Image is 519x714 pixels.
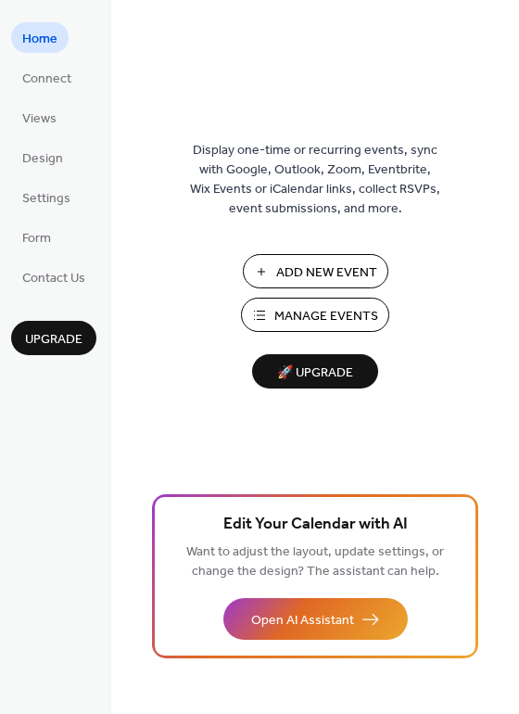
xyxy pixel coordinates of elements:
[274,307,378,326] span: Manage Events
[22,109,57,129] span: Views
[223,512,408,538] span: Edit Your Calendar with AI
[190,141,440,219] span: Display one-time or recurring events, sync with Google, Outlook, Zoom, Eventbrite, Wix Events or ...
[186,540,444,584] span: Want to adjust the layout, update settings, or change the design? The assistant can help.
[263,361,367,386] span: 🚀 Upgrade
[11,102,68,133] a: Views
[22,229,51,249] span: Form
[11,321,96,355] button: Upgrade
[11,142,74,172] a: Design
[241,298,389,332] button: Manage Events
[252,354,378,389] button: 🚀 Upgrade
[276,263,377,283] span: Add New Event
[11,261,96,292] a: Contact Us
[11,62,82,93] a: Connect
[22,149,63,169] span: Design
[22,70,71,89] span: Connect
[11,222,62,252] a: Form
[11,22,69,53] a: Home
[22,269,85,288] span: Contact Us
[243,254,388,288] button: Add New Event
[223,598,408,640] button: Open AI Assistant
[22,30,57,49] span: Home
[251,611,354,631] span: Open AI Assistant
[11,182,82,212] a: Settings
[22,189,70,209] span: Settings
[25,330,82,350] span: Upgrade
